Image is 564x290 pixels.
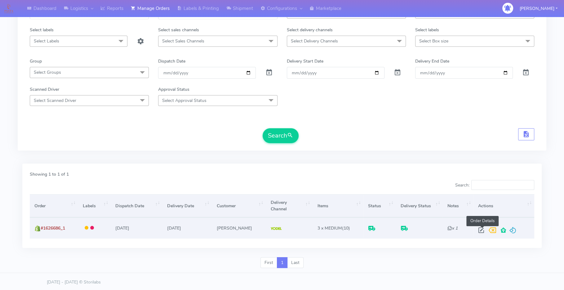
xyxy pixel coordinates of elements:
[111,194,162,217] th: Dispatch Date: activate to sort column ascending
[34,69,61,75] span: Select Groups
[313,194,363,217] th: Items: activate to sort column ascending
[162,98,207,103] span: Select Approval Status
[471,180,534,190] input: Search:
[158,27,199,33] label: Select sales channels
[30,194,78,217] th: Order: activate to sort column ascending
[287,27,333,33] label: Select delivery channels
[396,194,443,217] th: Delivery Status: activate to sort column ascending
[266,194,313,217] th: Delivery Channel: activate to sort column ascending
[271,227,282,230] img: Yodel
[162,194,212,217] th: Delivery Date: activate to sort column ascending
[30,86,59,93] label: Scanned Driver
[277,257,287,268] a: 1
[419,38,448,44] span: Select Box size
[30,171,69,178] label: Showing 1 to 1 of 1
[443,194,473,217] th: Notes: activate to sort column ascending
[287,58,323,64] label: Delivery Start Date
[515,2,562,15] button: [PERSON_NAME]
[291,38,338,44] span: Select Delivery Channels
[263,128,299,143] button: Search
[212,217,266,238] td: [PERSON_NAME]
[447,225,458,231] i: x 1
[158,58,185,64] label: Dispatch Date
[158,86,189,93] label: Approval Status
[363,194,396,217] th: Status: activate to sort column ascending
[318,225,350,231] span: (10)
[455,180,534,190] label: Search:
[111,217,162,238] td: [DATE]
[162,217,212,238] td: [DATE]
[41,225,65,231] span: #1626686_1
[34,225,41,231] img: shopify.png
[30,27,54,33] label: Select labels
[162,38,204,44] span: Select Sales Channels
[415,58,449,64] label: Delivery End Date
[30,58,42,64] label: Group
[473,194,534,217] th: Actions: activate to sort column ascending
[212,194,266,217] th: Customer: activate to sort column ascending
[78,194,111,217] th: Labels: activate to sort column ascending
[34,98,76,103] span: Select Scanned Driver
[34,38,59,44] span: Select Labels
[318,225,342,231] span: 3 x MEDIUM
[415,27,439,33] label: Select labels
